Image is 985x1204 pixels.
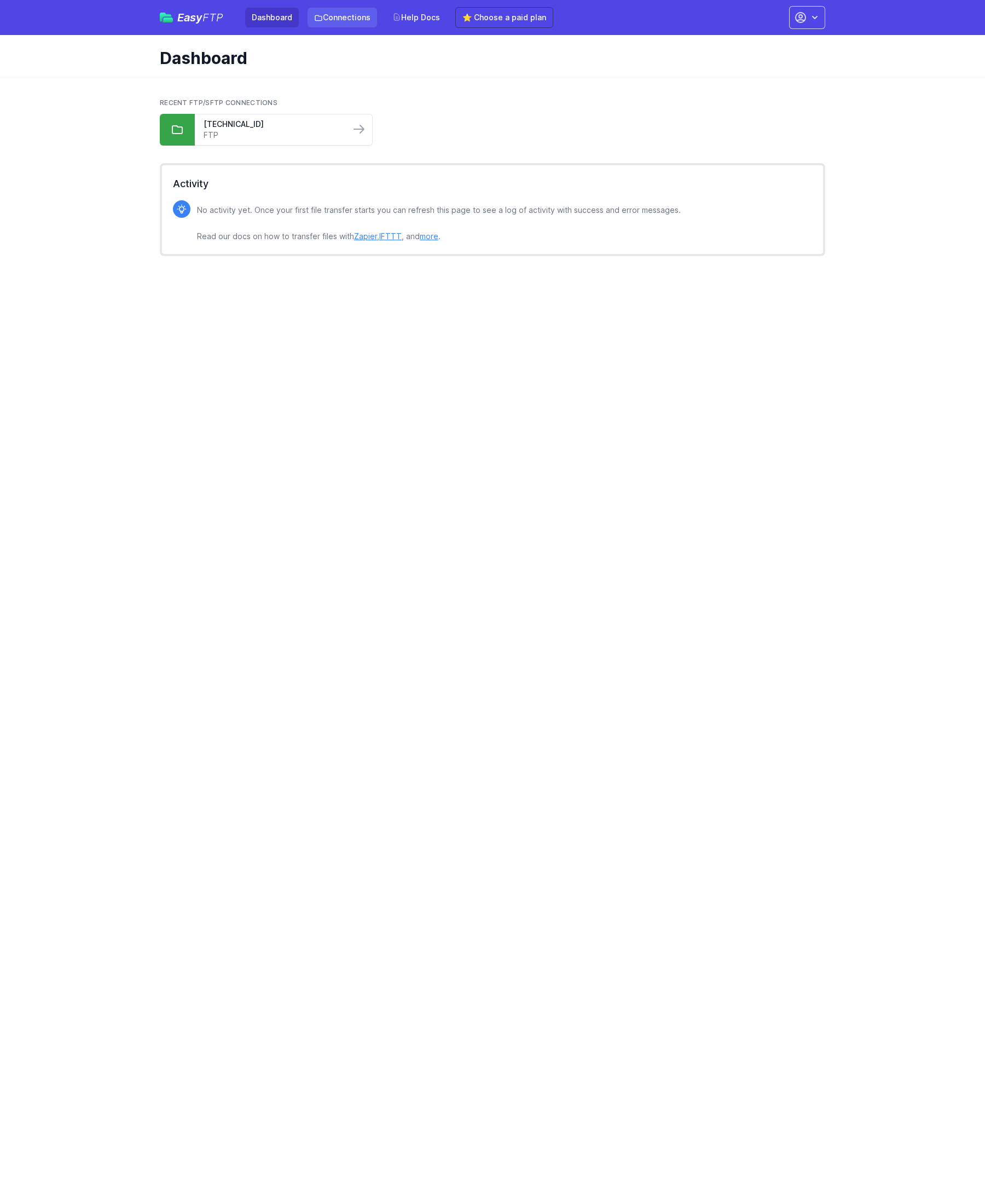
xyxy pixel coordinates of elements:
a: Zapier [354,231,377,241]
p: No activity yet. Once your first file transfer starts you can refresh this page to see a log of a... [197,204,681,243]
img: easyftp_logo.png [160,13,173,22]
a: Connections [308,8,377,27]
span: Easy [177,12,223,23]
a: EasyFTP [160,12,223,23]
a: ⭐ Choose a paid plan [455,7,553,28]
a: Dashboard [245,8,299,27]
h1: Dashboard [160,48,816,68]
h2: Recent FTP/SFTP Connections [160,99,825,107]
a: more [420,231,438,241]
a: Help Docs [386,8,447,27]
span: FTP [202,11,223,24]
h2: Activity [173,176,812,192]
a: [TECHNICAL_ID] [204,119,341,130]
a: IFTTT [379,231,402,241]
a: FTP [204,130,341,141]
